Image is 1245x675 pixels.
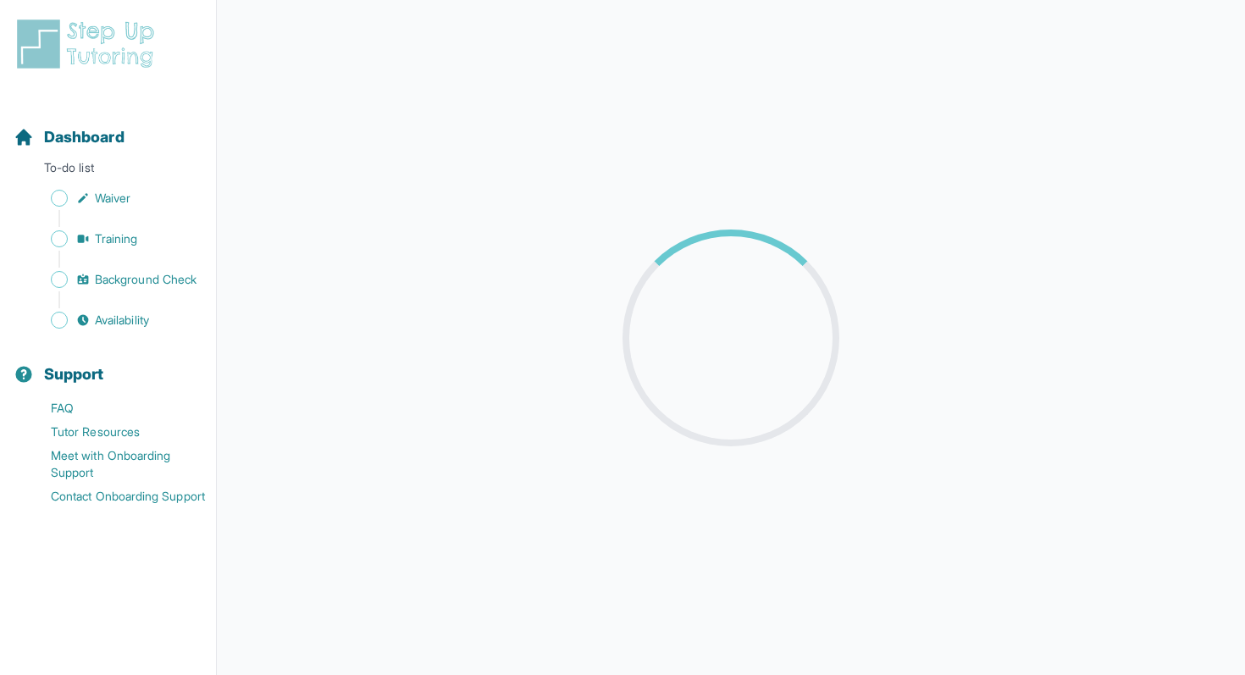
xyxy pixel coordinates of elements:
a: Dashboard [14,125,125,149]
a: Background Check [14,268,216,291]
a: Contact Onboarding Support [14,484,216,508]
button: Support [7,335,209,393]
a: Meet with Onboarding Support [14,444,216,484]
span: Support [44,362,104,386]
span: Training [95,230,138,247]
button: Dashboard [7,98,209,156]
img: logo [14,17,164,71]
a: Waiver [14,186,216,210]
span: Waiver [95,190,130,207]
a: Availability [14,308,216,332]
span: Dashboard [44,125,125,149]
p: To-do list [7,159,209,183]
a: FAQ [14,396,216,420]
a: Training [14,227,216,251]
span: Availability [95,312,149,329]
a: Tutor Resources [14,420,216,444]
span: Background Check [95,271,196,288]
